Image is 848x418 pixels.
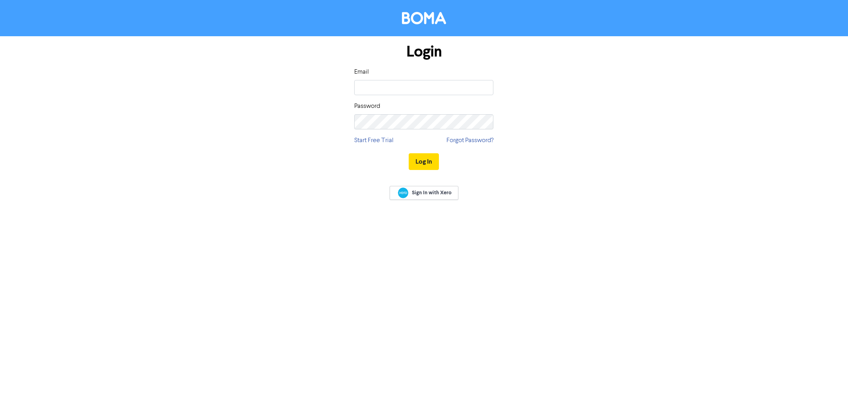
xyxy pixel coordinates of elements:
span: Sign In with Xero [412,189,452,196]
a: Forgot Password? [446,136,493,145]
button: Log In [409,153,439,170]
label: Email [354,67,369,77]
a: Start Free Trial [354,136,394,145]
img: Xero logo [398,188,408,198]
h1: Login [354,43,493,61]
img: BOMA Logo [402,12,446,24]
a: Sign In with Xero [390,186,458,200]
label: Password [354,102,380,111]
